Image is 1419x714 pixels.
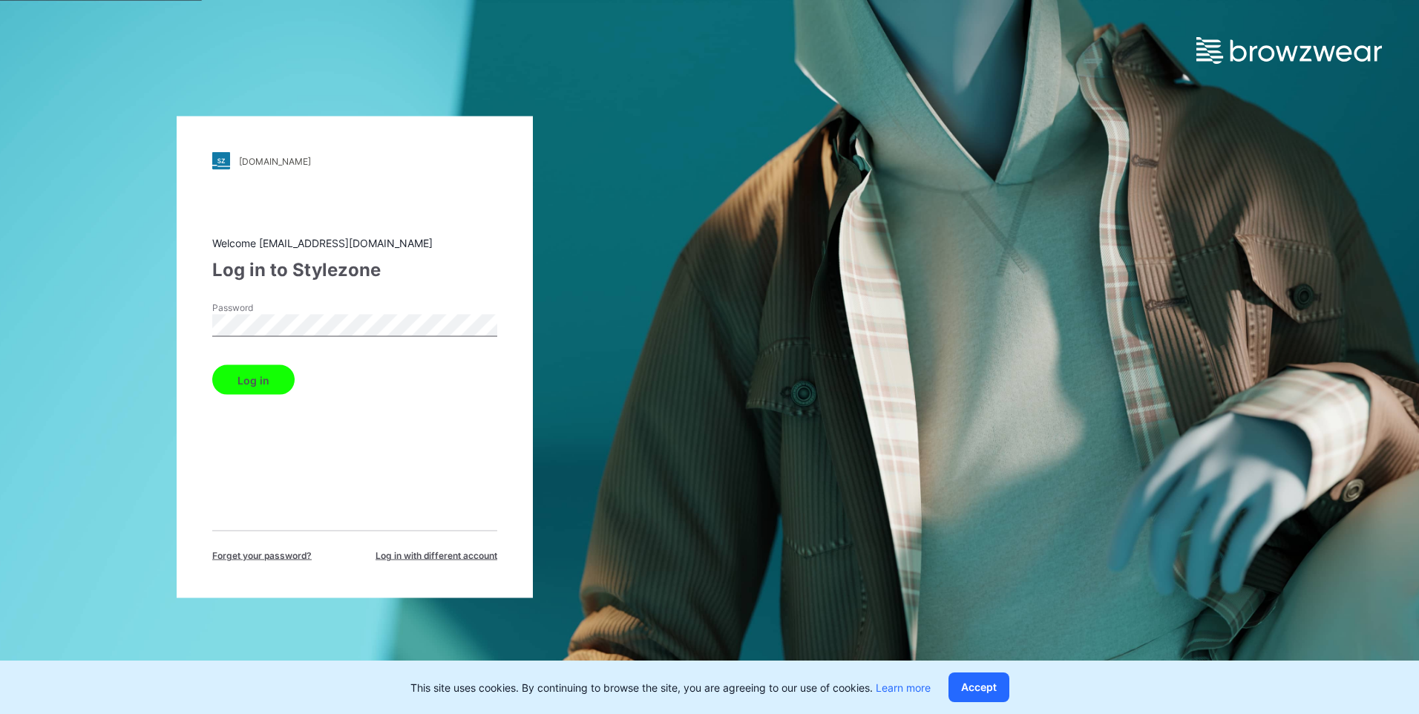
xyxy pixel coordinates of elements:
div: Welcome [EMAIL_ADDRESS][DOMAIN_NAME] [212,235,497,251]
label: Password [212,301,316,315]
img: browzwear-logo.e42bd6dac1945053ebaf764b6aa21510.svg [1196,37,1382,64]
button: Log in [212,365,295,395]
img: stylezone-logo.562084cfcfab977791bfbf7441f1a819.svg [212,152,230,170]
p: This site uses cookies. By continuing to browse the site, you are agreeing to our use of cookies. [410,680,931,695]
div: [DOMAIN_NAME] [239,155,311,166]
a: Learn more [876,681,931,694]
div: Log in to Stylezone [212,257,497,284]
a: [DOMAIN_NAME] [212,152,497,170]
span: Log in with different account [376,549,497,563]
button: Accept [948,672,1009,702]
span: Forget your password? [212,549,312,563]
